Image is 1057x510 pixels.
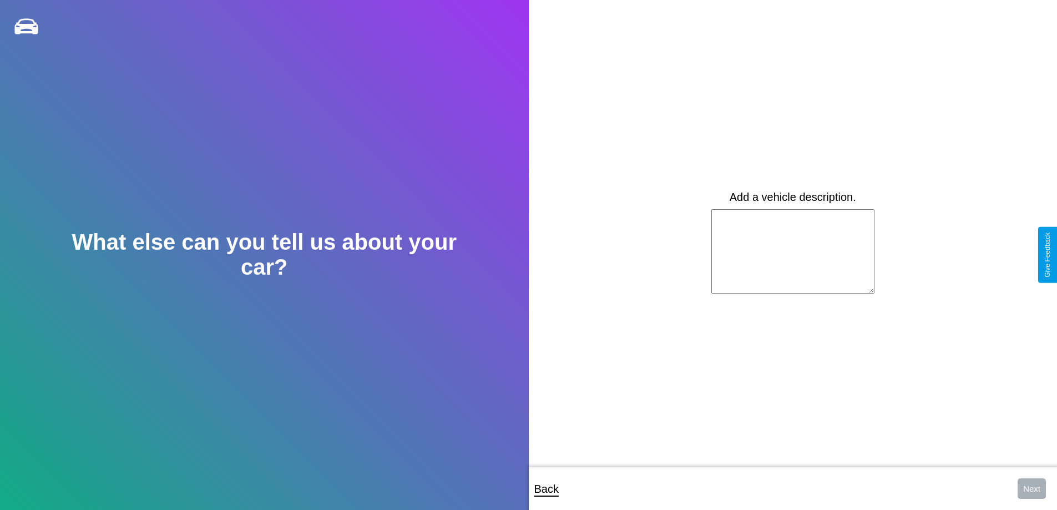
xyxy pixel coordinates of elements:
label: Add a vehicle description. [730,191,856,204]
div: Give Feedback [1044,233,1051,277]
p: Back [534,479,559,499]
h2: What else can you tell us about your car? [53,230,476,280]
button: Next [1018,478,1046,499]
